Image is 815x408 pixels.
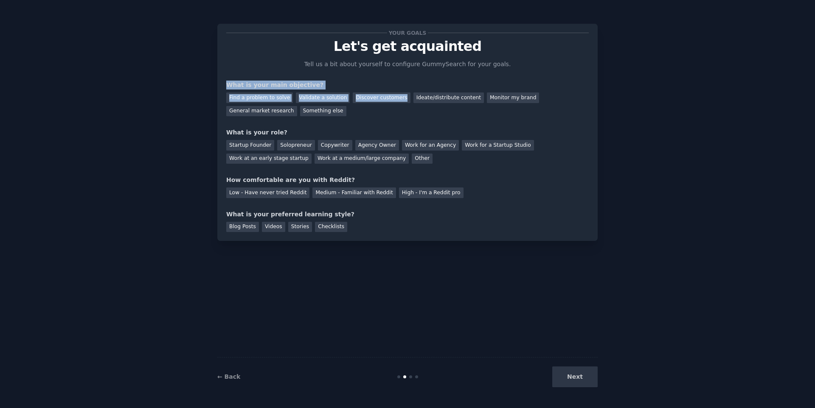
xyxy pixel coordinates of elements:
[262,222,285,232] div: Videos
[402,140,459,151] div: Work for an Agency
[226,39,589,54] p: Let's get acquainted
[487,92,539,103] div: Monitor my brand
[312,187,396,198] div: Medium - Familiar with Reddit
[300,106,346,117] div: Something else
[318,140,352,151] div: Copywriter
[226,140,274,151] div: Startup Founder
[226,92,293,103] div: Find a problem to solve
[296,92,350,103] div: Validate a solution
[226,106,297,117] div: General market research
[462,140,534,151] div: Work for a Startup Studio
[399,187,464,198] div: High - I'm a Reddit pro
[226,128,589,137] div: What is your role?
[226,187,309,198] div: Low - Have never tried Reddit
[217,373,240,380] a: ← Back
[413,92,484,103] div: Ideate/distribute content
[315,222,347,232] div: Checklists
[288,222,312,232] div: Stories
[226,222,259,232] div: Blog Posts
[226,210,589,219] div: What is your preferred learning style?
[353,92,410,103] div: Discover customers
[315,154,409,164] div: Work at a medium/large company
[226,81,589,89] div: What is your main objective?
[301,60,514,69] p: Tell us a bit about yourself to configure GummySearch for your goals.
[387,28,428,37] span: Your goals
[355,140,399,151] div: Agency Owner
[277,140,315,151] div: Solopreneur
[226,154,312,164] div: Work at an early stage startup
[226,176,589,184] div: How comfortable are you with Reddit?
[412,154,433,164] div: Other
